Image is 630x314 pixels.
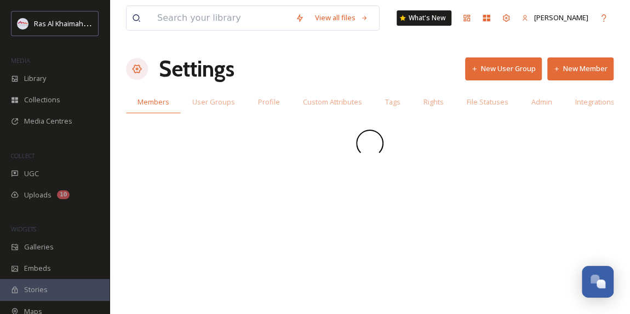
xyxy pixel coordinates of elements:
span: MEDIA [11,56,30,65]
span: Uploads [24,190,51,200]
span: [PERSON_NAME] [534,13,588,22]
a: View all files [310,7,374,28]
span: Library [24,73,46,84]
img: Logo_RAKTDA_RGB-01.png [18,18,28,29]
span: Tags [385,97,400,107]
span: Members [138,97,169,107]
span: Integrations [575,97,615,107]
button: New User Group [465,57,542,80]
span: Ras Al Khaimah Tourism Development Authority [34,18,189,28]
h1: Settings [159,53,234,85]
span: COLLECT [11,152,35,160]
span: Collections [24,95,60,105]
span: User Groups [192,97,235,107]
span: Rights [423,97,444,107]
span: Galleries [24,242,54,252]
input: Search your library [152,6,290,30]
a: What's New [397,10,451,26]
div: 10 [57,190,70,199]
span: Custom Attributes [303,97,362,107]
span: Stories [24,284,48,295]
span: Embeds [24,263,51,274]
button: New Member [547,57,614,80]
a: [PERSON_NAME] [516,7,594,28]
span: UGC [24,168,39,179]
span: Media Centres [24,116,72,126]
span: File Statuses [467,97,508,107]
span: Admin [531,97,552,107]
span: Profile [258,97,280,107]
button: Open Chat [582,266,614,298]
span: WIDGETS [11,225,36,233]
